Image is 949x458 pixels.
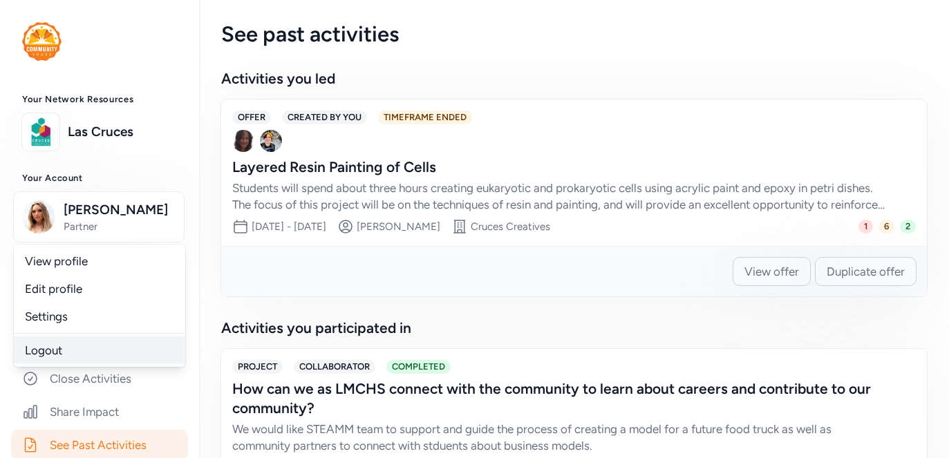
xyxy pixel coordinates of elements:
[260,130,282,152] img: Avatar
[11,330,188,361] a: Create and Connect
[11,264,188,294] a: Home
[815,257,917,286] button: Duplicate offer
[744,263,799,280] span: View offer
[14,336,185,364] a: Logout
[733,257,811,286] button: View offer
[232,379,888,418] div: How can we as LMCHS connect with the community to learn about careers and contribute to our commu...
[900,220,916,233] span: 2
[232,158,888,177] div: Layered Resin Painting of Cells
[357,220,440,233] div: [PERSON_NAME]
[827,263,905,280] span: Duplicate offer
[22,173,177,184] h3: Your Account
[252,220,326,233] span: [DATE] - [DATE]
[232,130,254,152] img: Avatar
[232,360,283,374] span: PROJECT
[11,297,188,327] a: Respond to Invites
[221,69,927,88] h2: Activities you led
[14,247,185,275] a: View profile
[14,245,185,367] div: [PERSON_NAME]Partner
[232,180,888,213] div: Students will spend about three hours creating eukaryotic and prokaryotic cells using acrylic pai...
[14,303,185,330] a: Settings
[68,122,177,142] a: Las Cruces
[858,220,873,233] span: 1
[471,220,550,233] div: Cruces Creatives
[11,363,188,394] a: Close Activities
[13,191,185,242] button: [PERSON_NAME]Partner
[378,111,472,124] span: TIMEFRAME ENDED
[22,22,62,61] img: logo
[221,318,927,338] h2: Activities you participated in
[26,117,56,147] img: logo
[878,220,894,233] span: 6
[232,421,888,454] div: We would like STEAMM team to support and guide the process of creating a model for a future food ...
[14,275,185,303] a: Edit profile
[294,360,375,374] span: COLLABORATOR
[386,360,451,374] span: COMPLETED
[64,200,176,220] span: [PERSON_NAME]
[11,397,188,427] a: Share Impact
[221,22,927,47] div: See past activities
[232,111,271,124] span: OFFER
[22,94,177,105] h3: Your Network Resources
[282,111,367,124] span: CREATED BY YOU
[64,220,176,233] span: Partner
